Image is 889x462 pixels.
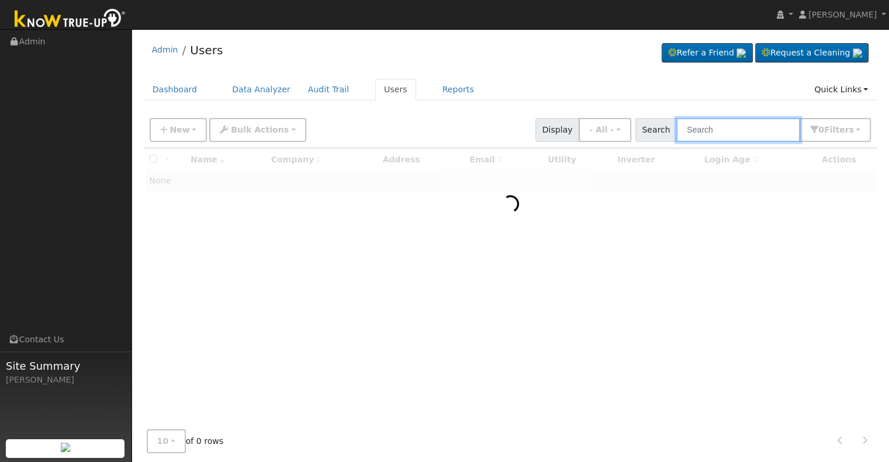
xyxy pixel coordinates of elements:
img: retrieve [736,48,746,58]
a: Quick Links [805,79,877,100]
button: 0Filters [800,118,871,142]
a: Users [375,79,416,100]
a: Admin [152,45,178,54]
button: New [150,118,207,142]
span: s [849,125,853,134]
span: of 0 rows [147,429,224,453]
button: - All - [579,118,631,142]
span: 10 [157,436,169,446]
a: Dashboard [144,79,206,100]
img: retrieve [61,443,70,452]
a: Audit Trail [299,79,358,100]
span: Filter [824,125,854,134]
span: [PERSON_NAME] [808,10,877,19]
button: 10 [147,429,186,453]
span: New [170,125,189,134]
a: Users [190,43,223,57]
img: Know True-Up [9,6,132,33]
a: Request a Cleaning [755,43,869,63]
button: Bulk Actions [209,118,306,142]
input: Search [676,118,800,142]
span: Bulk Actions [231,125,289,134]
img: retrieve [853,48,862,58]
span: Search [635,118,677,142]
div: [PERSON_NAME] [6,374,125,386]
a: Refer a Friend [662,43,753,63]
span: Display [535,118,579,142]
a: Reports [434,79,483,100]
a: Data Analyzer [223,79,299,100]
span: Site Summary [6,358,125,374]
